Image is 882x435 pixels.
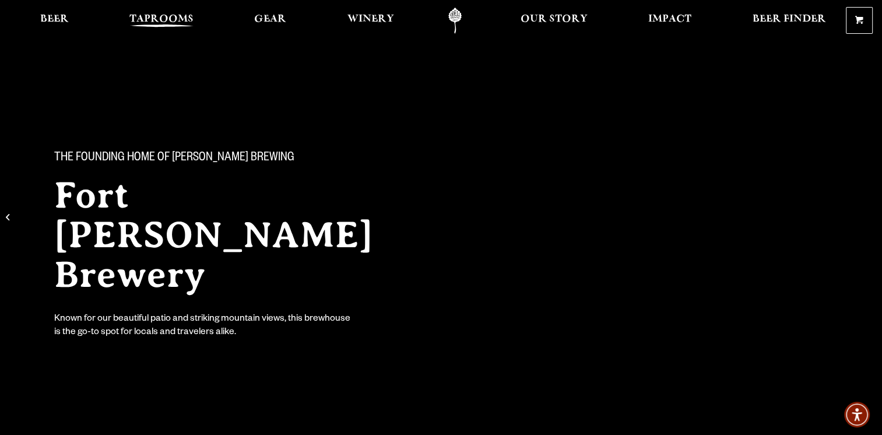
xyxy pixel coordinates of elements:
[247,8,294,34] a: Gear
[122,8,201,34] a: Taprooms
[40,15,69,24] span: Beer
[340,8,402,34] a: Winery
[648,15,691,24] span: Impact
[744,8,833,34] a: Beer Finder
[513,8,595,34] a: Our Story
[844,402,870,427] div: Accessibility Menu
[433,8,477,34] a: Odell Home
[54,313,353,340] div: Known for our beautiful patio and striking mountain views, this brewhouse is the go-to spot for l...
[129,15,194,24] span: Taprooms
[54,176,418,294] h2: Fort [PERSON_NAME] Brewery
[641,8,699,34] a: Impact
[33,8,76,34] a: Beer
[347,15,394,24] span: Winery
[752,15,825,24] span: Beer Finder
[521,15,588,24] span: Our Story
[54,151,294,166] span: The Founding Home of [PERSON_NAME] Brewing
[254,15,286,24] span: Gear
